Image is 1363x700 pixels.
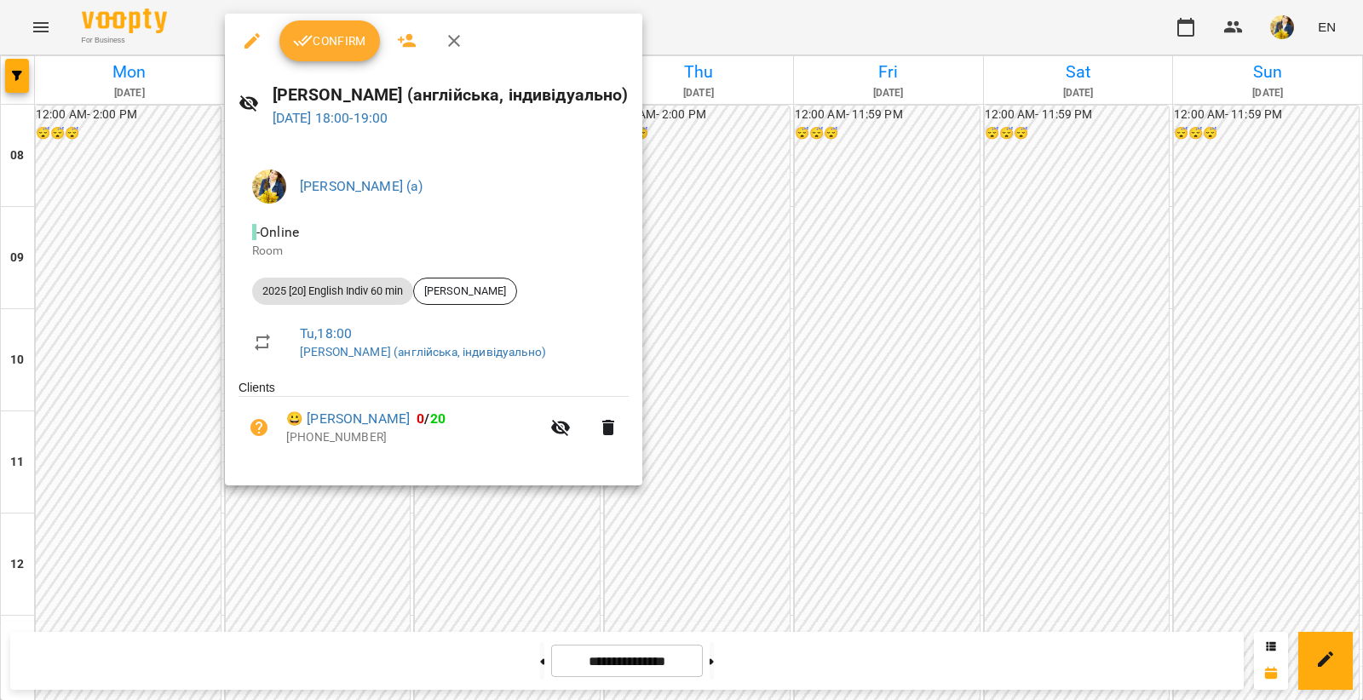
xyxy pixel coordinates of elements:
[417,410,424,427] span: 0
[239,379,629,464] ul: Clients
[273,82,629,108] h6: [PERSON_NAME] (англійська, індивідуально)
[252,169,286,204] img: edf558cdab4eea865065d2180bd167c9.jpg
[273,110,388,126] a: [DATE] 18:00-19:00
[417,410,446,427] b: /
[286,429,540,446] p: [PHONE_NUMBER]
[300,178,423,194] a: [PERSON_NAME] (а)
[300,325,352,341] a: Tu , 18:00
[252,224,302,240] span: - Online
[279,20,380,61] button: Confirm
[300,345,546,359] a: [PERSON_NAME] (англійська, індивідуально)
[414,284,516,299] span: [PERSON_NAME]
[430,410,446,427] span: 20
[286,409,410,429] a: 😀 [PERSON_NAME]
[252,284,413,299] span: 2025 [20] English Indiv 60 min
[239,407,279,448] button: Unpaid. Bill the attendance?
[413,278,517,305] div: [PERSON_NAME]
[252,243,615,260] p: Room
[293,31,366,51] span: Confirm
